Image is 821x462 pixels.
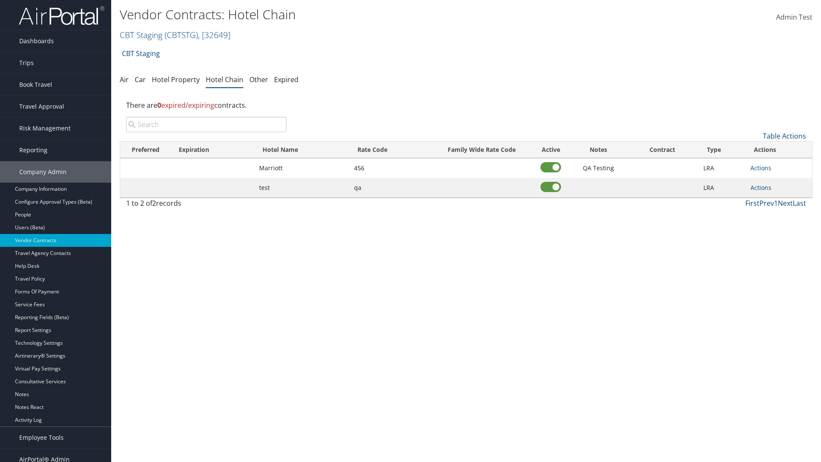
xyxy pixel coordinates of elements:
td: Marriott [255,158,350,178]
span: expired/expiring [157,101,214,110]
a: Admin Test [776,4,812,31]
span: Reporting [19,139,47,161]
span: Travel Approval [19,96,64,117]
a: CBT Staging [120,29,230,41]
td: qa [350,178,433,198]
th: Active: activate to sort column ascending [531,142,571,158]
a: Actions [750,164,771,172]
a: Air [120,75,129,84]
a: Car [135,75,146,84]
a: Actions [750,184,771,192]
a: CBT Staging [122,45,160,62]
a: Prev [759,198,774,208]
a: Table Actions [763,131,806,141]
span: Trips [19,52,34,74]
th: Preferred: activate to sort column ascending [120,142,171,158]
td: 456 [350,158,433,178]
span: Company Admin [19,161,67,183]
td: LRA [699,158,747,178]
th: Type: activate to sort column ascending [699,142,747,158]
span: , [ 32649 ] [198,29,230,41]
th: Notes: activate to sort column ascending [571,142,626,158]
span: Risk Management [19,118,71,139]
a: Hotel Property [152,75,200,84]
a: First [745,198,759,208]
th: Hotel Name: activate to sort column ascending [255,142,350,158]
span: Employee Tools [19,427,64,448]
span: Book Travel [19,74,52,95]
th: Contract: activate to sort column ascending [626,142,699,158]
div: 1 to 2 of records [126,198,286,213]
th: Rate Code: activate to sort column ascending [350,142,433,158]
th: Actions [746,142,812,158]
strong: 0 [157,101,161,110]
h1: Vendor Contracts: Hotel Chain [120,6,582,24]
div: There are contracts. [120,94,812,117]
span: Dashboards [19,30,54,52]
a: Next [778,198,793,208]
span: ( CBTSTG ) [165,29,198,41]
span: 2 [152,198,156,208]
a: Last [793,198,806,208]
a: 1 [774,198,778,208]
a: Expired [274,75,298,84]
a: Hotel Chain [206,75,243,84]
input: Search [126,117,286,132]
span: QA Testing [583,164,614,172]
a: Other [249,75,268,84]
td: LRA [699,178,747,198]
td: test [255,178,350,198]
span: Admin Test [776,12,812,22]
img: airportal-logo.png [19,6,104,26]
th: Expiration: activate to sort column ascending [171,142,255,158]
th: Family Wide Rate Code: activate to sort column ascending [432,142,531,158]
